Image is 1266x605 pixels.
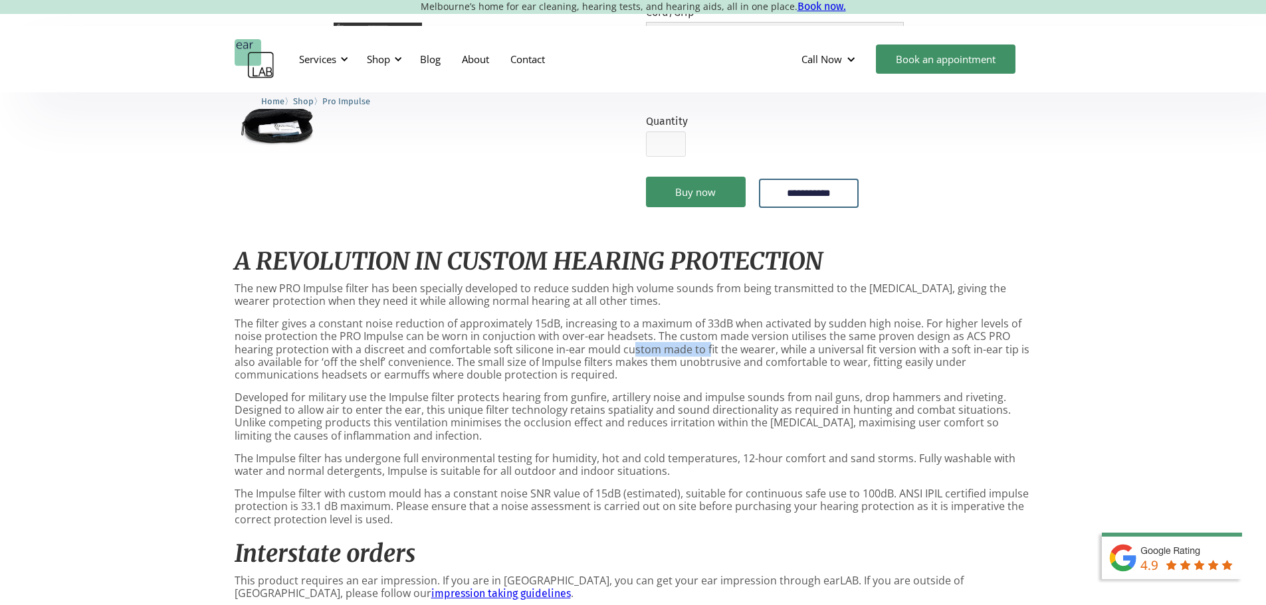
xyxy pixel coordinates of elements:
a: Buy now [646,177,746,207]
span: Pro Impulse [322,96,370,106]
div: Services [299,52,336,66]
a: home [235,39,274,79]
a: Home [261,94,284,107]
em: A REVOLUTION IN CUSTOM HEARING PROTECTION [235,246,823,276]
p: This product requires an ear impression. If you are in [GEOGRAPHIC_DATA], you can get your ear im... [235,574,1032,600]
a: Blog [409,40,451,78]
p: The Impulse filter with custom mould has a constant noise SNR value of 15dB (estimated), suitable... [235,487,1032,526]
li: 〉 [293,94,322,108]
span: Home [261,96,284,106]
div: Shop [367,52,390,66]
div: Shop [359,39,406,79]
p: The Impulse filter has undergone full environmental testing for humidity, hot and cold temperatur... [235,452,1032,477]
label: Quantity [646,115,688,128]
a: open lightbox [433,23,521,81]
a: Book an appointment [876,44,1015,74]
a: Pro Impulse [322,94,370,107]
em: Interstate orders [235,539,415,568]
p: The filter gives a constant noise reduction of approximately 15dB, increasing to a maximum of 33d... [235,317,1032,381]
p: Developed for military use the Impulse filter protects hearing from gunfire, artillery noise and ... [235,391,1032,442]
a: Shop [293,94,314,107]
a: impression taking guidelines [431,587,571,600]
a: open lightbox [235,23,323,81]
div: Call Now [801,52,842,66]
li: 〉 [261,94,293,108]
span: Shop [293,96,314,106]
p: The new PRO Impulse filter has been specially developed to reduce sudden high volume sounds from ... [235,282,1032,307]
a: About [451,40,500,78]
div: Services [291,39,352,79]
div: Call Now [791,39,869,79]
a: Contact [500,40,556,78]
a: open lightbox [532,23,620,81]
a: open lightbox [334,23,422,72]
a: open lightbox [235,92,323,150]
